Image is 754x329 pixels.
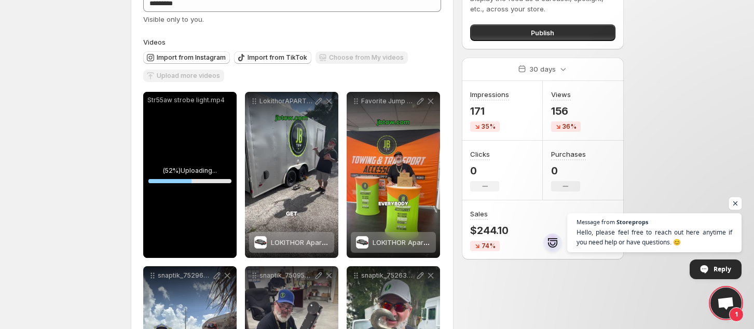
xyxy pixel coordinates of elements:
span: Import from Instagram [157,53,226,62]
span: 1 [729,307,744,322]
h3: Views [551,89,571,100]
img: LOKITHOR ApartX Jump Starter (DOES NOT COME WITH BATTERY) [356,236,368,249]
span: Import from TikTok [248,53,307,62]
h3: Sales [470,209,488,219]
p: 171 [470,105,509,117]
span: Message from [577,219,615,225]
span: 74% [482,242,496,250]
p: 0 [551,164,586,177]
span: 36% [563,122,577,131]
button: Import from TikTok [234,51,311,64]
span: Videos [143,38,166,46]
p: snaptik_7529672087800155423 [158,271,212,280]
button: Publish [470,24,615,41]
span: LOKITHOR ApartX Jump Starter (DOES NOT COME WITH BATTERY) [271,238,487,246]
p: 30 days [529,64,556,74]
p: 0 [470,164,499,177]
h3: Purchases [551,149,586,159]
span: LOKITHOR ApartX Jump Starter (DOES NOT COME WITH BATTERY) [373,238,588,246]
h3: Impressions [470,89,509,100]
p: 156 [551,105,581,117]
p: snaptik_7509554877744434463 [259,271,313,280]
p: $244.10 [470,224,509,237]
div: Open chat [710,287,742,319]
span: Visible only to you. [143,15,204,23]
img: LOKITHOR ApartX Jump Starter (DOES NOT COME WITH BATTERY) [254,236,267,249]
span: 35% [482,122,496,131]
div: LokithorAPARTX Featuring a removable rechargeable 4000A battery this beast is the ultimate multi-... [245,92,338,258]
span: Publish [531,28,554,38]
h3: Clicks [470,149,490,159]
p: Str55aw strobe light.mp4 [147,96,232,104]
div: Favorite Jump Box Easy The Lokithor is hands-down the BEST People ask me all the time what I usea... [347,92,440,258]
p: snaptik_7526346211834498334 [361,271,415,280]
span: Storeprops [616,219,648,225]
span: Hello, please feel free to reach out here anytime if you need help or have questions. 😊 [577,227,732,247]
span: Reply [714,260,731,278]
p: LokithorAPARTX Featuring a removable rechargeable 4000A battery this beast is the ultimate multi-... [259,97,313,105]
button: Import from Instagram [143,51,230,64]
p: Favorite Jump Box Easy The Lokithor is hands-down the BEST People ask me all the time what I usea... [361,97,415,105]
